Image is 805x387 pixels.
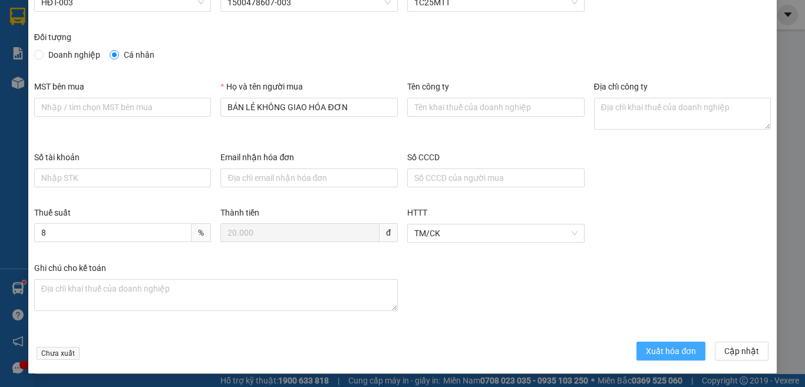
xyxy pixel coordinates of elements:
label: Email nhận hóa đơn [220,153,294,162]
span: Doanh nghiệp [44,48,105,61]
button: Cập nhật [715,342,768,360]
input: Email nhận hóa đơn [220,168,398,187]
span: % [192,223,211,242]
textarea: Ghi chú đơn hàng Ghi chú cho kế toán [34,279,398,311]
label: Tên công ty [407,82,449,91]
input: Thuế suất [34,223,192,242]
span: TM/CK [414,224,578,242]
span: Chưa xuất [37,347,80,360]
label: Số CCCD [407,153,440,162]
label: Địa chỉ công ty [594,82,648,91]
label: HTTT [407,208,427,217]
input: Số CCCD [407,168,585,187]
label: Họ và tên người mua [220,82,302,91]
label: Thành tiền [220,208,259,217]
input: Tên công ty [407,98,585,117]
label: Đối tượng [34,32,71,42]
label: Thuế suất [34,208,71,217]
label: Ghi chú cho kế toán [34,263,106,273]
button: Xuất hóa đơn [636,342,705,360]
span: Cá nhân [119,48,159,61]
span: Xuất hóa đơn [646,345,696,358]
input: Số tài khoản [34,168,212,187]
label: Số tài khoản [34,153,80,162]
span: đ [380,223,398,242]
span: Cập nhật [724,345,759,358]
input: Họ và tên người mua [220,98,398,117]
textarea: Địa chỉ công ty [594,98,771,130]
input: MST bên mua [34,98,212,117]
label: MST bên mua [34,82,84,91]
